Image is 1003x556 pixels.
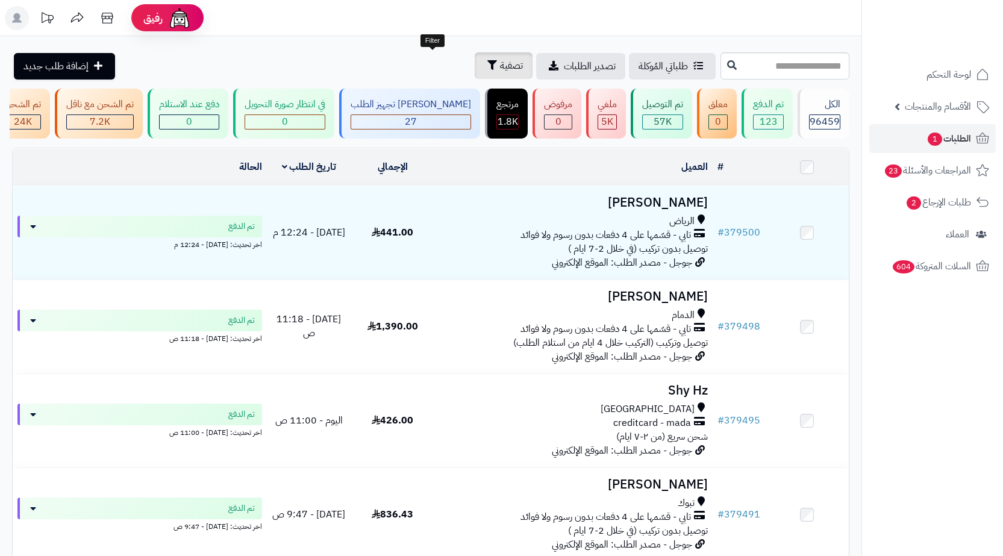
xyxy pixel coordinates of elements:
[598,98,617,111] div: ملغي
[717,413,724,428] span: #
[654,114,672,129] span: 57K
[272,507,345,522] span: [DATE] - 9:47 ص
[282,160,337,174] a: تاريخ الطلب
[496,98,519,111] div: مرتجع
[708,98,728,111] div: معلق
[927,132,942,146] span: 1
[926,130,971,147] span: الطلبات
[921,23,992,48] img: logo-2.png
[143,11,163,25] span: رفيق
[372,413,413,428] span: 426.00
[869,188,996,217] a: طلبات الإرجاع2
[869,156,996,185] a: المراجعات والأسئلة23
[351,115,470,129] div: 27
[67,115,133,129] div: 7222
[337,89,483,139] a: [PERSON_NAME] تجهيز الطلب 27
[439,196,708,210] h3: [PERSON_NAME]
[544,98,572,111] div: مرفوض
[228,220,255,233] span: تم الدفع
[513,336,708,350] span: توصيل وتركيب (التركيب خلال 4 ايام من استلام الطلب)
[892,260,915,273] span: 604
[273,225,345,240] span: [DATE] - 12:24 م
[564,59,616,73] span: تصدير الطلبات
[717,507,760,522] a: #379491
[245,115,325,129] div: 0
[552,443,692,458] span: جوجل - مصدر الطلب: الموقع الإلكتروني
[717,319,724,334] span: #
[483,89,530,139] a: مرتجع 1.8K
[228,502,255,514] span: تم الدفع
[90,114,110,129] span: 7.2K
[642,98,683,111] div: تم التوصيل
[905,194,971,211] span: طلبات الإرجاع
[545,115,572,129] div: 0
[869,252,996,281] a: السلات المتروكة604
[160,115,219,129] div: 0
[601,402,695,416] span: [GEOGRAPHIC_DATA]
[52,89,145,139] a: تم الشحن مع ناقل 7.2K
[228,408,255,420] span: تم الدفع
[420,34,445,48] div: Filter
[584,89,628,139] a: ملغي 5K
[498,114,518,129] span: 1.8K
[4,98,41,111] div: تم الشحن
[568,523,708,538] span: توصيل بدون تركيب (في خلال 2-7 ايام )
[946,226,969,243] span: العملاء
[405,114,417,129] span: 27
[760,114,778,129] span: 123
[536,53,625,80] a: تصدير الطلبات
[17,425,262,438] div: اخر تحديث: [DATE] - 11:00 ص
[695,89,739,139] a: معلق 0
[628,89,695,139] a: تم التوصيل 57K
[23,59,89,73] span: إضافة طلب جديد
[497,115,518,129] div: 1841
[639,59,688,73] span: طلباتي المُوكلة
[552,537,692,552] span: جوجل - مصدر الطلب: الموقع الإلكتروني
[709,115,727,129] div: 0
[530,89,584,139] a: مرفوض 0
[795,89,852,139] a: الكل96459
[367,319,418,334] span: 1,390.00
[598,115,616,129] div: 4997
[186,114,192,129] span: 0
[869,124,996,153] a: الطلبات1
[14,114,32,129] span: 24K
[643,115,683,129] div: 57031
[439,290,708,304] h3: [PERSON_NAME]
[439,384,708,398] h3: Shy Hz
[869,220,996,249] a: العملاء
[552,349,692,364] span: جوجل - مصدر الطلب: الموقع الإلكتروني
[439,478,708,492] h3: [PERSON_NAME]
[884,162,971,179] span: المراجعات والأسئلة
[629,53,716,80] a: طلباتي المُوكلة
[753,98,784,111] div: تم الدفع
[520,228,691,242] span: تابي - قسّمها على 4 دفعات بدون رسوم ولا فوائد
[717,160,723,174] a: #
[616,429,708,444] span: شحن سريع (من ٢-٧ ايام)
[520,510,691,524] span: تابي - قسّمها على 4 دفعات بدون رسوم ولا فوائد
[277,312,341,340] span: [DATE] - 11:18 ص
[500,58,523,73] span: تصفية
[282,114,288,129] span: 0
[672,308,695,322] span: الدمام
[739,89,795,139] a: تم الدفع 123
[884,164,902,178] span: 23
[601,114,613,129] span: 5K
[678,496,695,510] span: تبوك
[715,114,721,129] span: 0
[17,237,262,250] div: اخر تحديث: [DATE] - 12:24 م
[613,416,691,430] span: creditcard - mada
[810,114,840,129] span: 96459
[239,160,262,174] a: الحالة
[475,52,533,79] button: تصفية
[245,98,325,111] div: في انتظار صورة التحويل
[717,319,760,334] a: #379498
[905,98,971,115] span: الأقسام والمنتجات
[717,225,724,240] span: #
[66,98,134,111] div: تم الشحن مع ناقل
[159,98,219,111] div: دفع عند الاستلام
[552,255,692,270] span: جوجل - مصدر الطلب: الموقع الإلكتروني
[5,115,40,129] div: 24019
[372,225,413,240] span: 441.00
[231,89,337,139] a: في انتظار صورة التحويل 0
